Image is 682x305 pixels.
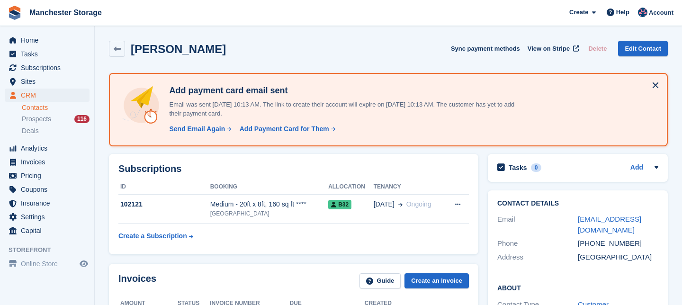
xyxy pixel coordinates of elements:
a: Manchester Storage [26,5,106,20]
h2: Tasks [509,163,527,172]
span: Invoices [21,155,78,169]
span: Insurance [21,197,78,210]
div: Medium - 20ft x 8ft, 160 sq ft **** [210,199,328,209]
th: Tenancy [374,179,445,195]
a: Prospects 116 [22,114,90,124]
a: menu [5,34,90,47]
a: Add [630,162,643,173]
a: menu [5,75,90,88]
h2: Subscriptions [118,163,469,174]
h2: Invoices [118,273,156,289]
span: B32 [328,200,351,209]
span: Prospects [22,115,51,124]
a: menu [5,197,90,210]
a: Create a Subscription [118,227,193,245]
th: Allocation [328,179,374,195]
a: menu [5,89,90,102]
span: Home [21,34,78,47]
div: Create a Subscription [118,231,187,241]
span: Account [649,8,673,18]
div: Address [497,252,578,263]
a: menu [5,169,90,182]
div: Phone [497,238,578,249]
h2: [PERSON_NAME] [131,43,226,55]
div: [GEOGRAPHIC_DATA] [210,209,328,218]
a: menu [5,47,90,61]
span: Create [569,8,588,17]
div: Email [497,214,578,235]
a: menu [5,183,90,196]
span: Ongoing [406,200,431,208]
a: menu [5,224,90,237]
p: Email was sent [DATE] 10:13 AM. The link to create their account will expire on [DATE] 10:13 AM. ... [165,100,520,118]
a: Deals [22,126,90,136]
div: 116 [74,115,90,123]
span: Online Store [21,257,78,270]
a: View on Stripe [524,41,581,56]
img: stora-icon-8386f47178a22dfd0bd8f6a31ec36ba5ce8667c1dd55bd0f319d3a0aa187defe.svg [8,6,22,20]
button: Sync payment methods [451,41,520,56]
img: add-payment-card-4dbda4983b697a7845d177d07a5d71e8a16f1ec00487972de202a45f1e8132f5.svg [121,85,162,126]
div: 0 [531,163,542,172]
a: menu [5,257,90,270]
span: Coupons [21,183,78,196]
span: Capital [21,224,78,237]
a: menu [5,61,90,74]
h4: Add payment card email sent [165,85,520,96]
span: Pricing [21,169,78,182]
div: Add Payment Card for Them [240,124,329,134]
div: Send Email Again [169,124,225,134]
h2: About [497,283,658,292]
span: Help [616,8,629,17]
span: Analytics [21,142,78,155]
a: Contacts [22,103,90,112]
span: [DATE] [374,199,395,209]
a: [EMAIL_ADDRESS][DOMAIN_NAME] [578,215,641,234]
a: menu [5,210,90,224]
a: Create an Invoice [404,273,469,289]
a: Preview store [78,258,90,269]
div: [GEOGRAPHIC_DATA] [578,252,658,263]
th: ID [118,179,210,195]
a: menu [5,155,90,169]
span: View on Stripe [528,44,570,54]
span: Settings [21,210,78,224]
h2: Contact Details [497,200,658,207]
span: Sites [21,75,78,88]
span: Tasks [21,47,78,61]
div: 102121 [118,199,210,209]
div: [PHONE_NUMBER] [578,238,658,249]
a: menu [5,142,90,155]
a: Guide [359,273,401,289]
span: Deals [22,126,39,135]
a: Edit Contact [618,41,668,56]
span: Subscriptions [21,61,78,74]
span: CRM [21,89,78,102]
span: Storefront [9,245,94,255]
a: Add Payment Card for Them [236,124,336,134]
button: Delete [584,41,610,56]
th: Booking [210,179,328,195]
